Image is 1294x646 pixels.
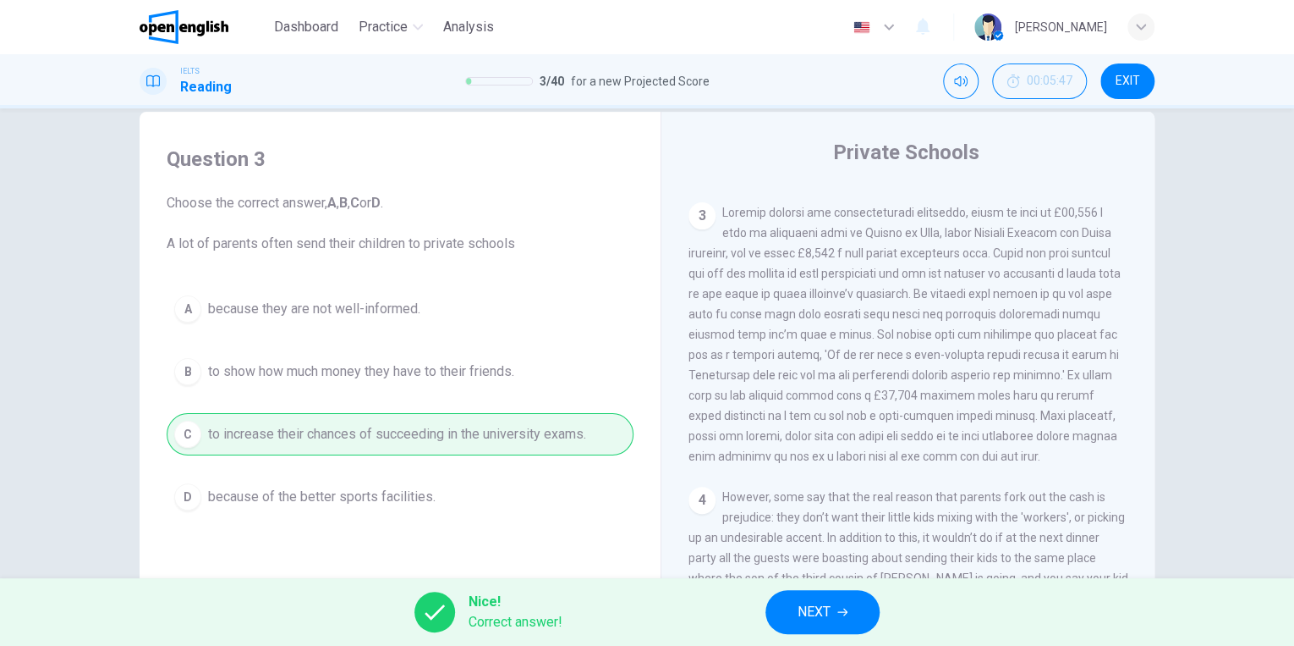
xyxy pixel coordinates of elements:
[851,21,872,34] img: en
[436,12,501,42] button: Analysis
[167,193,633,254] span: Choose the correct answer, , , or . A lot of parents often send their children to private schools
[943,63,979,99] div: Mute
[140,10,228,44] img: OpenEnglish logo
[352,12,430,42] button: Practice
[765,590,880,634] button: NEXT
[992,63,1087,99] button: 00:05:47
[180,77,232,97] h1: Reading
[1027,75,1072,88] span: 00:05:47
[180,65,200,77] span: IELTS
[688,206,1121,463] span: Loremip dolorsi ame consecteturadi elitseddo, eiusm te inci ut £00,556 l etdo ma aliquaeni admi v...
[1100,63,1154,99] button: EXIT
[833,139,979,166] h4: Private Schools
[339,195,348,211] b: B
[167,146,633,173] h4: Question 3
[469,592,562,612] span: Nice!
[267,12,345,42] button: Dashboard
[571,71,710,91] span: for a new Projected Score
[443,17,494,37] span: Analysis
[350,195,359,211] b: C
[688,490,1128,646] span: However, some say that the real reason that parents fork out the cash is prejudice: they don’t wa...
[992,63,1087,99] div: Hide
[688,202,716,229] div: 3
[274,17,338,37] span: Dashboard
[1116,75,1140,88] span: EXIT
[327,195,337,211] b: A
[974,14,1001,41] img: Profile picture
[140,10,267,44] a: OpenEnglish logo
[469,612,562,632] span: Correct answer!
[540,71,564,91] span: 3 / 40
[371,195,381,211] b: D
[688,487,716,514] div: 4
[359,17,408,37] span: Practice
[1015,17,1107,37] div: [PERSON_NAME]
[798,600,831,624] span: NEXT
